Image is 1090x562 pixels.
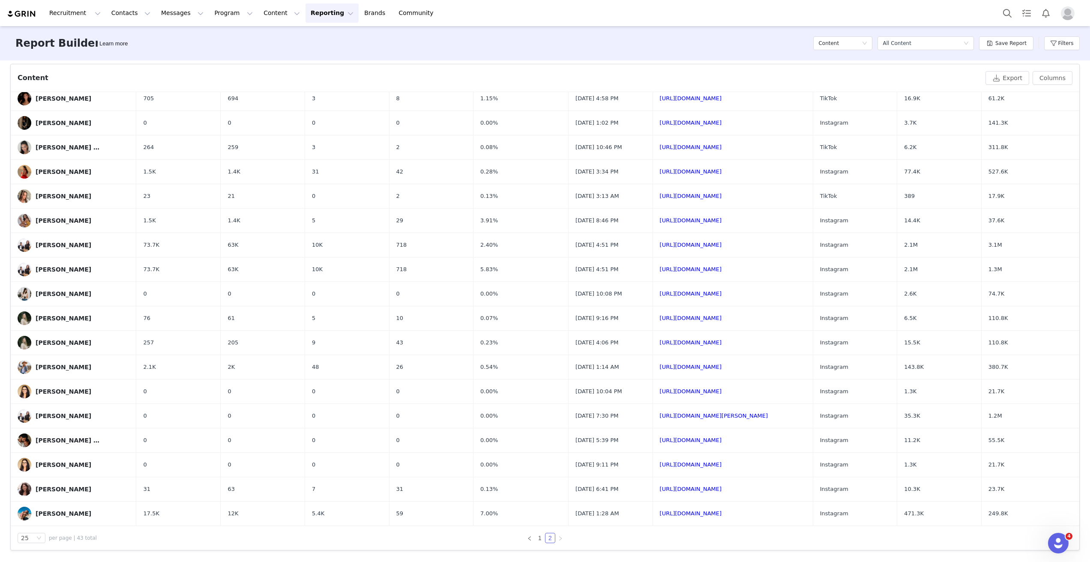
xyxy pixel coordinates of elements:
a: [PERSON_NAME] [18,92,129,105]
span: Instagram [820,436,848,445]
span: 15.5K [904,338,920,347]
a: [PERSON_NAME] [18,311,129,325]
span: 2.1M [904,241,918,249]
span: 3.91% [480,216,498,225]
span: 0 [312,290,315,298]
img: 2beb4455-4c9a-4405-b989-ab14896099eb.jpg [18,287,31,301]
span: 63K [228,265,238,274]
img: 2af1bb69-a0a6-4e77-94f5-eeb6190f0515.jpg [18,263,31,276]
span: 5 [312,314,315,323]
button: Contacts [106,3,156,23]
img: cc873fd3-62d5-490c-a05b-ddfe76f1ea3f.jpg [18,507,31,520]
span: Instagram [820,290,848,298]
span: 0.00% [480,387,498,396]
a: [PERSON_NAME] [18,458,129,472]
span: [DATE] 3:34 PM [575,167,618,176]
a: [PERSON_NAME] [18,287,129,301]
span: 0.54% [480,363,498,371]
span: [DATE] 1:02 PM [575,119,618,127]
a: [PERSON_NAME] [18,116,129,130]
a: Brands [359,3,393,23]
div: [PERSON_NAME] [36,290,91,297]
img: 358c5e21-b07f-4e76-a22d-cd26e608bc0b.jpg [18,92,31,105]
span: 0 [312,436,315,445]
i: icon: right [558,536,563,541]
span: 110.8K [988,338,1008,347]
span: Instagram [820,314,848,323]
a: [PERSON_NAME] [18,360,129,374]
span: 42 [396,167,404,176]
span: 6.5K [904,314,916,323]
span: 23 [143,192,150,200]
span: 110.8K [988,314,1008,323]
span: 0 [312,119,315,127]
span: 73.7K [143,265,159,274]
span: Instagram [820,216,848,225]
div: [PERSON_NAME] [36,413,91,419]
img: 00336910-3344-408e-9c36-ef0de7346566.jpg [18,336,31,350]
button: Recruitment [44,3,106,23]
span: [DATE] 4:06 PM [575,338,618,347]
img: 6dd0badc-18ba-4a76-8473-8691b746c6fb--s.jpg [18,458,31,472]
div: [PERSON_NAME] [36,315,91,322]
li: 1 [535,533,545,543]
button: Save Report [979,36,1033,50]
span: 527.6K [988,167,1008,176]
span: 37.6K [988,216,1004,225]
span: 0.13% [480,485,498,493]
span: 2.1K [143,363,156,371]
span: 380.7K [988,363,1008,371]
span: Instagram [820,387,848,396]
button: Content [258,3,305,23]
li: Previous Page [524,533,535,543]
span: [DATE] 7:30 PM [575,412,618,420]
img: placeholder-profile.jpg [1061,6,1075,20]
a: [PERSON_NAME] [18,238,129,252]
span: [DATE] 3:13 AM [575,192,619,200]
span: 0 [312,412,315,420]
span: 3.7K [904,119,916,127]
span: Instagram [820,485,848,493]
span: 26 [396,363,404,371]
div: [PERSON_NAME] [36,266,91,273]
button: Export [985,71,1029,85]
img: 00464ceb-4e36-4c85-99e2-1ad7013c9e5d.jpg [18,238,31,252]
a: [URL][DOMAIN_NAME] [660,168,722,175]
div: All Content [883,37,911,50]
span: 43 [396,338,404,347]
button: Search [998,3,1017,23]
a: grin logo [7,10,37,18]
div: [PERSON_NAME] [36,339,91,346]
span: 0 [228,290,231,298]
iframe: Intercom live chat [1048,533,1069,553]
span: 0.00% [480,460,498,469]
span: 0.00% [480,412,498,420]
span: 8 [396,94,400,103]
a: [PERSON_NAME] [18,263,129,276]
button: Columns [1033,71,1072,85]
span: 0 [143,436,147,445]
img: d0c1be4b-abc9-403b-b067-13ef9cb13cf1.jpg [18,165,31,179]
span: 0.13% [480,192,498,200]
a: [URL][DOMAIN_NAME] [660,437,722,443]
span: [DATE] 4:58 PM [575,94,618,103]
a: [URL][DOMAIN_NAME] [660,217,722,224]
div: [PERSON_NAME] [36,461,91,468]
div: 25 [21,533,29,543]
span: [DATE] 5:39 PM [575,436,618,445]
span: 23.7K [988,485,1004,493]
div: [PERSON_NAME] [36,193,91,200]
div: [PERSON_NAME] [36,242,91,248]
span: 0 [228,412,231,420]
span: 63K [228,241,238,249]
div: Tooltip anchor [98,39,129,48]
span: [DATE] 1:28 AM [575,509,619,518]
span: 2 [396,143,400,152]
span: 61 [228,314,235,323]
span: 4 [1066,533,1072,540]
span: TikTok [820,192,837,200]
span: Instagram [820,509,848,518]
span: 5 [312,216,315,225]
a: [PERSON_NAME] [PERSON_NAME] [18,140,129,154]
button: Program [209,3,258,23]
